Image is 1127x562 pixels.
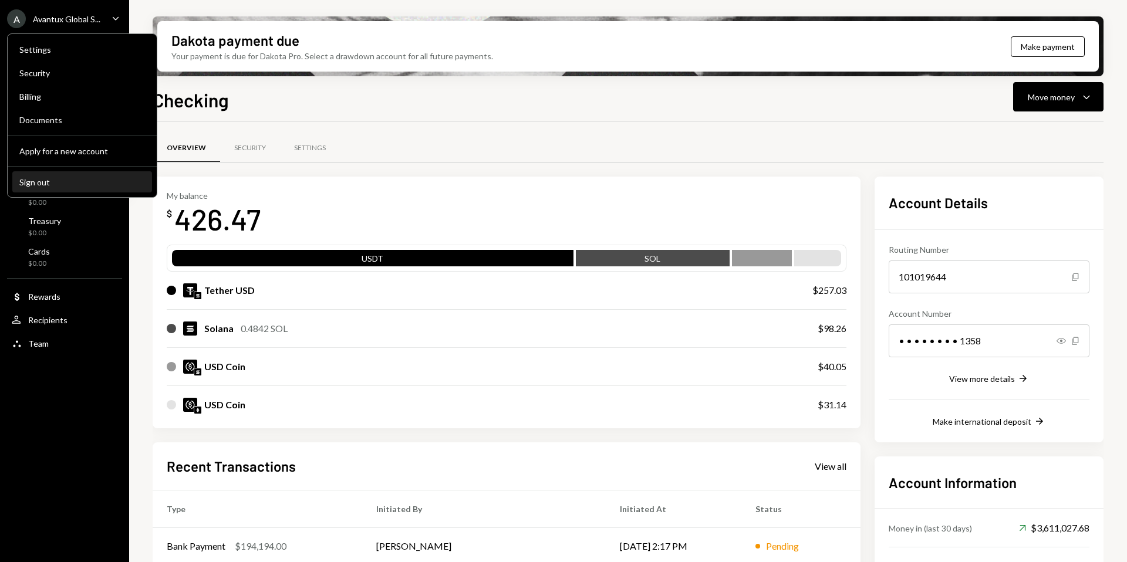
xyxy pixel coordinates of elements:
h2: Account Details [889,193,1089,212]
h2: Recent Transactions [167,456,296,476]
div: $0.00 [28,198,56,208]
th: Status [741,490,861,527]
div: Settings [19,45,145,55]
img: solana-mainnet [194,368,201,375]
div: $98.26 [818,321,846,336]
h1: Checking [153,88,229,111]
div: USD Coin [204,398,245,412]
div: Team [28,338,49,348]
div: Routing Number [889,243,1089,256]
div: USDT [172,252,573,269]
div: My balance [167,191,261,201]
div: Sign out [19,177,145,187]
div: Documents [19,115,145,125]
a: Overview [153,133,220,163]
div: Pending [766,539,799,553]
div: A [7,9,26,28]
div: Overview [167,143,206,153]
a: Documents [12,109,152,130]
img: ethereum-mainnet [194,407,201,414]
div: View more details [949,374,1015,384]
div: 0.4842 SOL [241,321,288,336]
button: Sign out [12,172,152,193]
div: $0.00 [28,259,50,269]
img: USDT [183,283,197,297]
div: Billing [19,92,145,101]
div: Make international deposit [933,417,1031,426]
img: SOL [183,321,197,336]
button: Make payment [1011,36,1085,57]
div: Solana [204,321,234,336]
th: Initiated By [362,490,606,527]
a: Cards$0.00 [7,243,122,271]
div: $31.14 [818,398,846,412]
div: Avantux Global S... [33,14,100,24]
a: Settings [280,133,340,163]
button: Make international deposit [933,415,1045,428]
th: Initiated At [606,490,741,527]
img: USDC [183,398,197,412]
div: Your payment is due for Dakota Pro. Select a drawdown account for all future payments. [171,50,493,62]
a: Security [220,133,280,163]
div: Account Number [889,307,1089,320]
div: Treasury [28,216,61,226]
button: Apply for a new account [12,141,152,162]
a: Settings [12,39,152,60]
div: Apply for a new account [19,146,145,156]
img: USDC [183,360,197,374]
div: Move money [1028,91,1075,103]
div: Cards [28,246,50,256]
div: $3,611,027.68 [1019,521,1089,535]
a: Rewards [7,286,122,307]
div: Settings [294,143,326,153]
a: Billing [12,86,152,107]
div: Tether USD [204,283,255,297]
div: SOL [576,252,730,269]
a: Recipients [7,309,122,330]
div: Security [234,143,266,153]
div: • • • • • • • • 1358 [889,324,1089,357]
div: Rewards [28,292,60,302]
h2: Account Information [889,473,1089,492]
button: View more details [949,373,1029,385]
div: View all [815,461,846,472]
a: Security [12,62,152,83]
div: 426.47 [174,201,261,238]
div: Money in (last 30 days) [889,522,972,534]
img: solana-mainnet [194,292,201,299]
div: 101019644 [889,260,1089,293]
div: $ [167,208,172,219]
div: $0.00 [28,228,61,238]
th: Type [153,490,362,527]
div: $194,194.00 [235,539,286,553]
a: View all [815,459,846,472]
a: Team [7,333,122,354]
div: $40.05 [818,360,846,374]
div: Recipients [28,315,68,325]
div: Dakota payment due [171,31,299,50]
a: Treasury$0.00 [7,212,122,241]
div: Bank Payment [167,539,225,553]
div: Security [19,68,145,78]
div: $257.03 [812,283,846,297]
div: USD Coin [204,360,245,374]
button: Move money [1013,82,1104,111]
